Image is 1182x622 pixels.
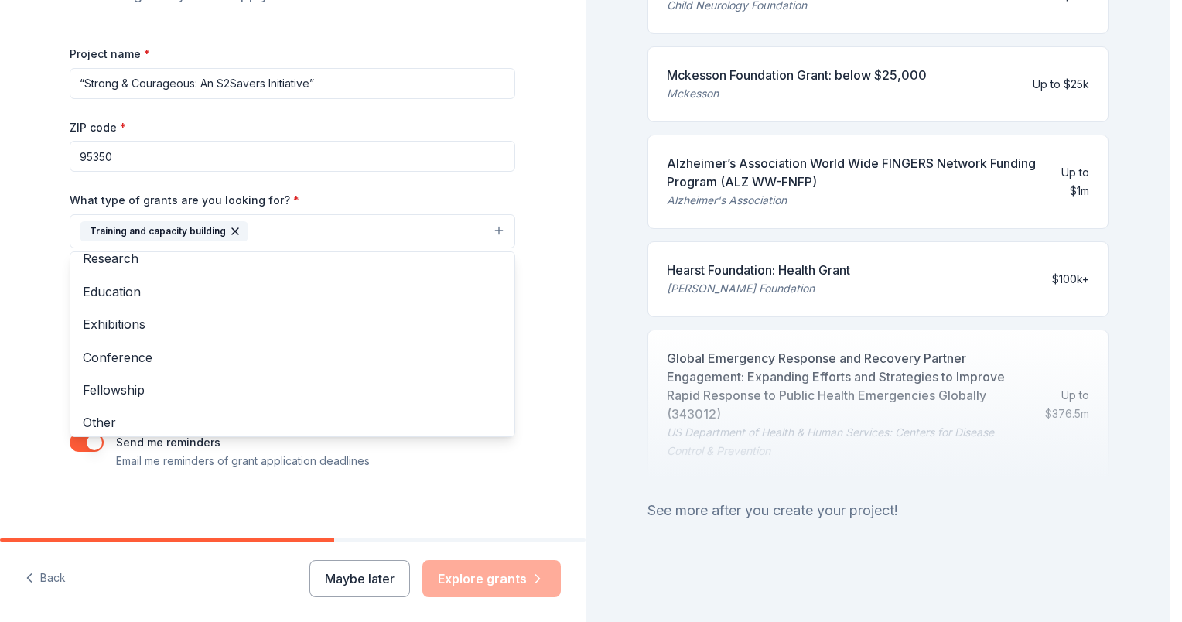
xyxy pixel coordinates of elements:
span: Fellowship [83,380,502,400]
div: Training and capacity building [80,221,248,241]
span: Other [83,412,502,432]
span: Research [83,248,502,268]
span: Exhibitions [83,314,502,334]
button: Training and capacity building [70,214,515,248]
div: Training and capacity building [70,251,515,437]
span: Education [83,282,502,302]
span: Conference [83,347,502,367]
